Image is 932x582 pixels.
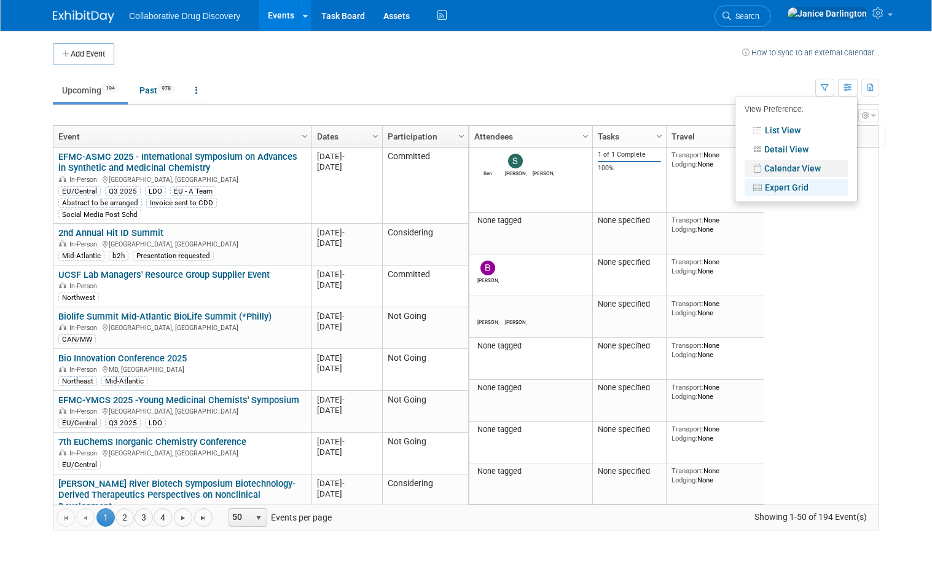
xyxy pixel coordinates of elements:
span: In-Person [69,240,101,248]
div: LDO [145,418,166,428]
a: 3 [135,508,153,527]
div: [DATE] [317,405,377,415]
a: 2nd Annual Hit ID Summit [58,227,163,238]
a: Column Settings [653,126,667,144]
div: [DATE] [317,395,377,405]
div: None tagged [474,383,588,393]
div: [DATE] [317,363,377,374]
img: ExhibitDay [53,10,114,23]
div: None None [672,425,760,442]
span: Lodging: [672,476,697,484]
span: Go to the last page [198,513,208,523]
span: 194 [102,84,119,93]
div: Mid-Atlantic [58,251,104,261]
div: Evan Moriarity [505,317,527,325]
div: None tagged [474,341,588,351]
div: [DATE] [317,227,377,238]
span: Lodging: [672,392,697,401]
div: Northwest [58,293,99,302]
div: None None [672,258,760,275]
div: [GEOGRAPHIC_DATA], [GEOGRAPHIC_DATA] [58,238,306,249]
a: Past978 [130,79,184,102]
div: None specified [598,258,662,267]
div: [DATE] [317,280,377,290]
a: Column Settings [455,126,469,144]
img: Matthew Harris [480,302,495,317]
span: In-Person [69,176,101,184]
img: In-Person Event [59,407,66,414]
div: None None [672,466,760,484]
button: Add Event [53,43,114,65]
span: Go to the previous page [80,513,90,523]
a: Detail View [745,141,848,158]
td: Not Going [382,349,468,391]
span: 50 [229,509,250,526]
span: Transport: [672,258,703,266]
div: None None [672,383,760,401]
td: Considering [382,224,468,265]
div: Mid-Atlantic [101,376,147,386]
span: Go to the next page [178,513,188,523]
span: Column Settings [300,132,310,141]
a: [PERSON_NAME] River Biotech Symposium Biotechnology-Derived Therapeutics Perspectives on Nonclini... [58,478,296,513]
span: In-Person [69,282,101,290]
a: EFMC-ASMC 2025 - International Symposium on Advances in Synthetic and Medicinal Chemistry [58,151,297,174]
span: - [342,353,345,363]
span: Column Settings [370,132,380,141]
div: Ben Retamal [477,168,499,176]
a: 2 [116,508,134,527]
a: Travel [672,126,756,147]
span: Events per page [213,508,344,527]
div: Abstract to be arranged [58,198,142,208]
div: [DATE] [317,489,377,499]
a: Participation [388,126,460,147]
span: Transport: [672,383,703,391]
span: In-Person [69,366,101,374]
a: Bio Innovation Conference 2025 [58,353,187,364]
td: Not Going [382,307,468,349]
div: None None [672,216,760,234]
td: Considering [382,474,468,527]
div: None specified [598,383,662,393]
a: Go to the last page [194,508,213,527]
td: Committed [382,147,468,224]
span: select [254,513,264,523]
a: Search [715,6,771,27]
img: Brittany Goldston [480,261,495,275]
span: - [342,228,345,237]
img: Mariana Vaschetto [536,154,550,168]
span: Column Settings [654,132,664,141]
div: None None [672,341,760,359]
div: None specified [598,341,662,351]
div: [GEOGRAPHIC_DATA], [GEOGRAPHIC_DATA] [58,406,306,416]
div: EU/Central [58,460,101,470]
span: Transport: [672,151,703,159]
a: Dates [317,126,374,147]
span: Lodging: [672,350,697,359]
div: [DATE] [317,151,377,162]
div: None tagged [474,216,588,226]
div: Susana Tomasio [505,168,527,176]
div: EU/Central [58,418,101,428]
div: [DATE] [317,436,377,447]
a: How to sync to an external calendar... [742,48,879,57]
div: None specified [598,216,662,226]
span: - [342,395,345,404]
span: - [342,312,345,321]
a: Column Settings [299,126,312,144]
img: Ben Retamal [480,154,495,168]
div: LDO [145,186,166,196]
div: 1 of 1 Complete [598,151,662,159]
a: List View [745,122,848,139]
div: [GEOGRAPHIC_DATA], [GEOGRAPHIC_DATA] [58,322,306,332]
span: Transport: [672,425,703,433]
div: [DATE] [317,353,377,363]
div: [DATE] [317,478,377,489]
div: [GEOGRAPHIC_DATA], [GEOGRAPHIC_DATA] [58,447,306,458]
span: In-Person [69,407,101,415]
img: In-Person Event [59,282,66,288]
span: Collaborative Drug Discovery [129,11,240,21]
span: Lodging: [672,267,697,275]
a: Column Settings [369,126,383,144]
div: Mariana Vaschetto [533,168,554,176]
